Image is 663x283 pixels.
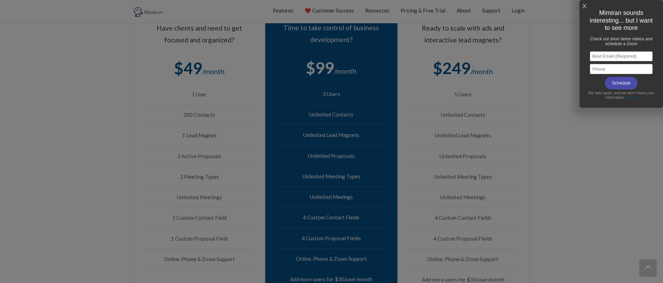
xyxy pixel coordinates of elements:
[605,77,638,89] input: Schedule
[590,64,653,74] input: Phone
[582,1,586,12] a: X
[625,95,637,99] a: Privacy
[586,89,656,101] div: We hate spam, and we won't share your information.
[587,7,656,34] h1: Mimiran sounds interesting... but I want to see more
[590,51,653,62] input: Best Email (Required)
[587,34,656,49] h1: Check out short demo videos and schedule a Zoom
